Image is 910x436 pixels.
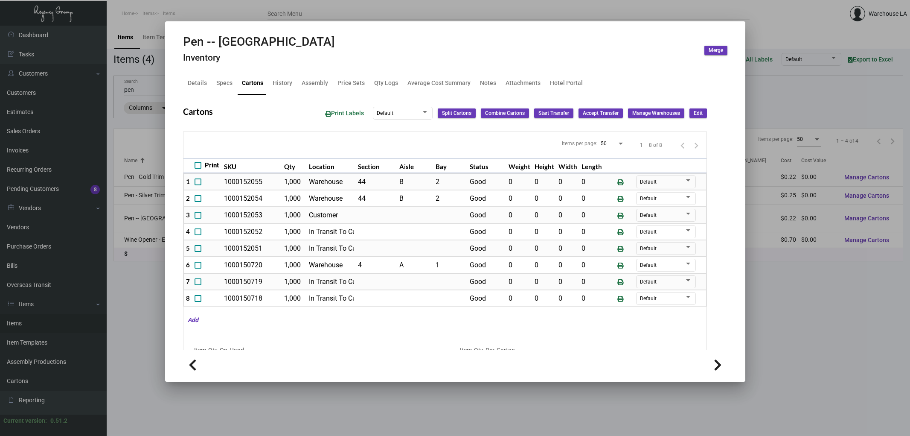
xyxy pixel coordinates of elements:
span: 1 [186,178,190,185]
button: Accept Transfer [579,108,623,118]
p: Carton [497,346,515,355]
th: Length [579,158,604,173]
th: SKU [222,158,282,173]
span: Print Labels [325,110,364,117]
span: Default [640,296,657,301]
span: Combine Cartons [485,110,525,117]
span: 2 [186,194,190,202]
div: History [273,79,292,88]
p: Item [460,346,472,355]
th: Qty [282,158,307,173]
span: Manage Warehouses [632,110,680,117]
th: Height [532,158,556,173]
span: 4 [186,228,190,235]
span: 6 [186,261,190,269]
button: Combine Cartons [481,108,529,118]
span: Accept Transfer [583,110,619,117]
th: Weight [506,158,532,173]
button: Print Labels [318,105,371,121]
button: Edit [689,108,707,118]
p: Hand [230,346,244,355]
div: Cartons [242,79,263,88]
h2: Cartons [183,106,213,117]
span: Split Cartons [442,110,471,117]
h4: Inventory [183,53,335,63]
th: Aisle [397,158,433,173]
p: Item [194,346,206,355]
div: Price Sets [337,79,365,88]
span: Merge [709,47,723,54]
span: Default [640,212,657,218]
button: Split Cartons [438,108,476,118]
span: Edit [694,110,703,117]
p: Qty [474,346,483,355]
th: Width [556,158,579,173]
span: 50 [601,140,607,146]
div: Attachments [506,79,541,88]
div: Hotel Portal [550,79,583,88]
div: 1 – 8 of 8 [640,141,662,149]
span: 3 [186,211,190,219]
span: Default [377,110,393,116]
button: Next page [689,138,703,152]
div: Current version: [3,416,47,425]
button: Start Transfer [534,108,573,118]
span: 7 [186,278,190,285]
span: Default [640,279,657,285]
span: Default [640,179,657,185]
div: 0.51.2 [50,416,67,425]
button: Previous page [676,138,689,152]
p: Qty [208,346,218,355]
span: 8 [186,294,190,302]
div: Average Cost Summary [407,79,471,88]
p: Per [486,346,494,355]
span: Default [640,229,657,235]
span: 5 [186,244,190,252]
th: Location [307,158,356,173]
span: Default [640,262,657,268]
th: Section [356,158,397,173]
h2: Pen -- [GEOGRAPHIC_DATA] [183,35,335,49]
mat-hint: Add [183,316,198,325]
mat-select: Items per page: [601,140,625,147]
span: Print [205,160,219,170]
span: Start Transfer [538,110,569,117]
div: Assembly [302,79,328,88]
p: On [220,346,227,355]
th: Bay [433,158,468,173]
button: Merge [704,46,727,55]
button: Manage Warehouses [628,108,684,118]
span: Default [640,246,657,252]
span: Default [640,196,657,202]
div: Qty Logs [374,79,398,88]
th: Status [468,158,507,173]
div: Details [188,79,207,88]
div: Notes [480,79,496,88]
div: Items per page: [562,140,597,147]
div: Specs [216,79,233,88]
